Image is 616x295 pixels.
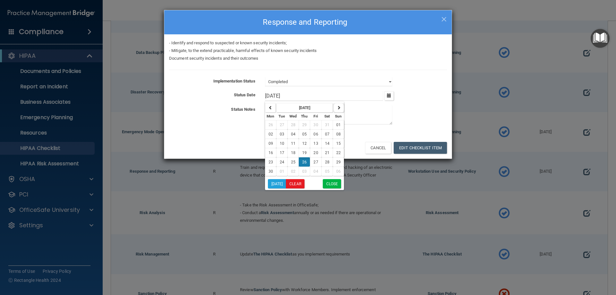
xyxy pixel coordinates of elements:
[276,139,287,148] button: 10
[325,132,329,136] span: 07
[324,114,330,118] small: Saturday
[289,114,297,118] small: Wednesday
[335,114,342,118] small: Sunday
[276,120,287,129] button: 27
[265,148,276,157] button: 16
[301,114,308,118] small: Thursday
[287,148,299,157] button: 18
[291,141,295,146] span: 11
[287,139,299,148] button: 11
[313,132,318,136] span: 06
[286,179,304,188] button: Clear
[302,123,307,127] span: 29
[310,120,321,129] button: 30
[313,160,318,164] span: 27
[336,132,341,136] span: 08
[333,167,344,176] button: 06
[287,120,299,129] button: 28
[269,151,273,155] span: 16
[394,142,447,154] button: Edit Checklist Item
[269,132,273,136] span: 02
[287,129,299,139] button: 04
[280,132,284,136] span: 03
[321,129,333,139] button: 07
[365,142,391,154] button: Cancel
[299,157,310,167] button: 26
[280,141,284,146] span: 10
[299,120,310,129] button: 29
[278,114,285,118] small: Tuesday
[267,114,274,118] small: Monday
[299,148,310,157] button: 19
[164,39,452,62] div: - Identify and respond to suspected or known security incidents; - Mitigate, to the extend practi...
[213,79,255,83] b: Implementation Status
[321,120,333,129] button: 31
[276,148,287,157] button: 17
[291,132,295,136] span: 04
[313,169,318,174] span: 04
[441,12,447,25] span: ×
[299,106,311,110] strong: [DATE]
[325,123,329,127] span: 31
[276,167,287,176] button: 01
[310,157,321,167] button: 27
[591,29,610,48] button: Open Resource Center
[325,160,329,164] span: 28
[265,129,276,139] button: 02
[231,107,255,112] b: Status Notes
[234,92,255,97] b: Status Date
[302,151,307,155] span: 19
[280,169,284,174] span: 01
[310,139,321,148] button: 13
[333,139,344,148] button: 15
[333,148,344,157] button: 22
[333,129,344,139] button: 08
[291,151,295,155] span: 18
[276,157,287,167] button: 24
[313,151,318,155] span: 20
[265,167,276,176] button: 30
[323,179,341,188] button: Close
[325,151,329,155] span: 21
[276,129,287,139] button: 03
[269,160,273,164] span: 23
[269,123,273,127] span: 26
[269,141,273,146] span: 09
[321,167,333,176] button: 05
[321,148,333,157] button: 21
[287,157,299,167] button: 25
[302,132,307,136] span: 05
[336,151,341,155] span: 22
[336,141,341,146] span: 15
[265,139,276,148] button: 09
[310,148,321,157] button: 20
[287,167,299,176] button: 02
[310,129,321,139] button: 06
[169,15,447,29] h4: Response and Reporting
[280,123,284,127] span: 27
[302,160,307,164] span: 26
[325,141,329,146] span: 14
[302,169,307,174] span: 03
[291,169,295,174] span: 02
[336,123,341,127] span: 01
[269,169,273,174] span: 30
[291,123,295,127] span: 28
[280,160,284,164] span: 24
[336,169,341,174] span: 06
[299,139,310,148] button: 12
[280,151,284,155] span: 17
[333,120,344,129] button: 01
[265,120,276,129] button: 26
[268,179,286,188] button: [DATE]
[265,157,276,167] button: 23
[313,141,318,146] span: 13
[321,157,333,167] button: 28
[336,160,341,164] span: 29
[291,160,295,164] span: 25
[313,123,318,127] span: 30
[302,141,307,146] span: 12
[310,167,321,176] button: 04
[313,114,318,118] small: Friday
[299,129,310,139] button: 05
